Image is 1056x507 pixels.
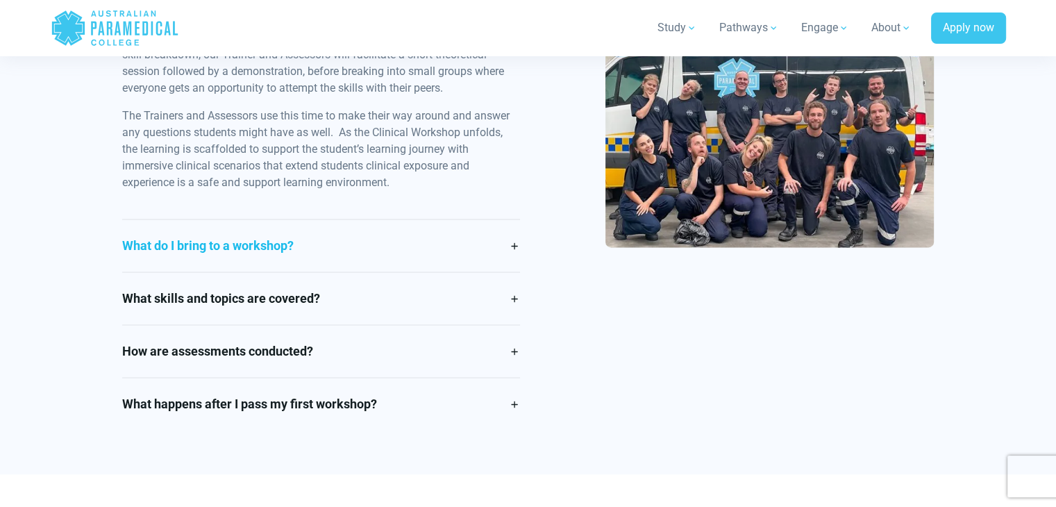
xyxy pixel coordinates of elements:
[863,8,920,47] a: About
[122,219,520,272] a: What do I bring to a workshop?
[51,6,179,51] a: Australian Paramedical College
[122,325,520,377] a: How are assessments conducted?
[931,13,1006,44] a: Apply now
[122,108,520,191] p: The Trainers and Assessors use this time to make their way around and answer any questions studen...
[793,8,857,47] a: Engage
[122,378,520,430] a: What happens after I pass my first workshop?
[649,8,705,47] a: Study
[711,8,787,47] a: Pathways
[122,272,520,324] a: What skills and topics are covered?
